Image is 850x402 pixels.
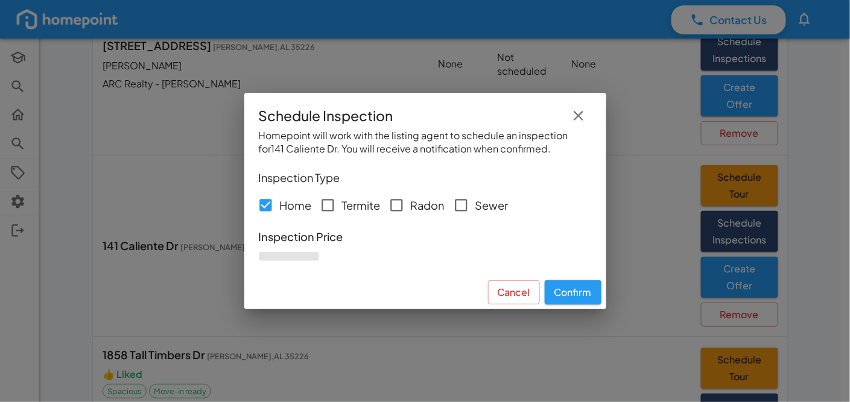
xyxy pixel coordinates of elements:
[259,228,592,245] p: Inspection Price
[341,197,380,213] span: Termite
[411,197,445,213] span: Radon
[259,168,592,187] h6: Inspection Type
[259,129,592,157] p: Homepoint will work with the listing agent to schedule an inspection for 141 Caliente Dr . You wi...
[279,197,311,213] span: Home
[545,280,601,304] button: Confirm
[259,102,592,128] div: Schedule Inspection
[475,197,508,213] span: Sewer
[488,280,540,304] button: Cancel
